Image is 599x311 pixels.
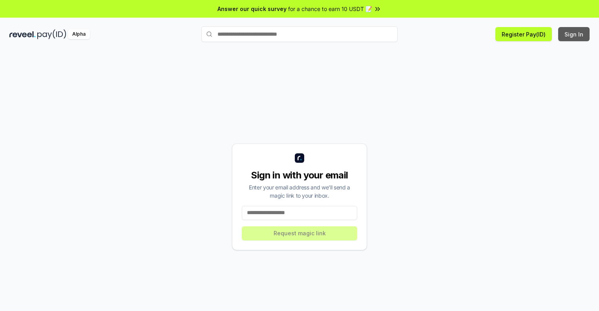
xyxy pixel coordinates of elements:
[9,29,36,39] img: reveel_dark
[288,5,372,13] span: for a chance to earn 10 USDT 📝
[242,169,357,182] div: Sign in with your email
[68,29,90,39] div: Alpha
[242,183,357,200] div: Enter your email address and we’ll send a magic link to your inbox.
[495,27,552,41] button: Register Pay(ID)
[558,27,590,41] button: Sign In
[295,153,304,163] img: logo_small
[37,29,66,39] img: pay_id
[217,5,287,13] span: Answer our quick survey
